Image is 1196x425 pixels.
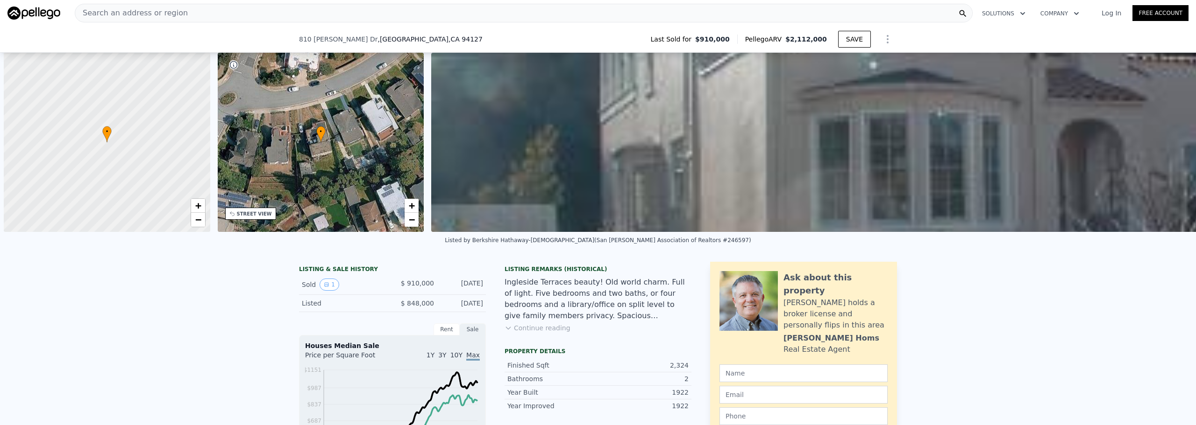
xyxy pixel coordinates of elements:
[445,237,751,244] div: Listed by Berkshire Hathaway-[DEMOGRAPHIC_DATA] (San [PERSON_NAME] Association of Realtors #246597)
[102,126,112,142] div: •
[307,401,321,408] tspan: $837
[783,333,879,344] div: [PERSON_NAME] Homs
[598,388,689,397] div: 1922
[237,210,272,217] div: STREET VIEW
[102,127,112,136] span: •
[505,348,691,355] div: Property details
[299,35,377,44] span: 810 [PERSON_NAME] Dr
[505,277,691,321] div: Ingleside Terraces beauty! Old world charm. Full of light. Five bedrooms and two baths, or four b...
[695,35,730,44] span: $910,000
[195,200,201,211] span: +
[401,279,434,287] span: $ 910,000
[409,214,415,225] span: −
[320,279,339,291] button: View historical data
[1132,5,1189,21] a: Free Account
[75,7,188,19] span: Search an address or region
[316,126,326,142] div: •
[448,35,483,43] span: , CA 94127
[783,297,888,331] div: [PERSON_NAME] holds a broker license and personally flips in this area
[305,341,480,350] div: Houses Median Sale
[507,401,598,411] div: Year Improved
[441,299,483,308] div: [DATE]
[302,299,385,308] div: Listed
[719,364,888,382] input: Name
[450,351,463,359] span: 10Y
[191,213,205,227] a: Zoom out
[7,7,60,20] img: Pellego
[302,279,385,291] div: Sold
[304,367,321,373] tspan: $1151
[651,35,696,44] span: Last Sold for
[783,271,888,297] div: Ask about this property
[307,385,321,391] tspan: $987
[409,200,415,211] span: +
[719,386,888,404] input: Email
[598,401,689,411] div: 1922
[438,351,446,359] span: 3Y
[505,265,691,273] div: Listing Remarks (Historical)
[405,213,419,227] a: Zoom out
[838,31,871,48] button: SAVE
[598,374,689,383] div: 2
[507,361,598,370] div: Finished Sqft
[307,418,321,424] tspan: $687
[427,351,434,359] span: 1Y
[401,300,434,307] span: $ 848,000
[598,361,689,370] div: 2,324
[785,35,827,43] span: $2,112,000
[1033,5,1087,22] button: Company
[507,374,598,383] div: Bathrooms
[405,199,419,213] a: Zoom in
[441,279,483,291] div: [DATE]
[745,35,786,44] span: Pellego ARV
[305,350,392,365] div: Price per Square Foot
[975,5,1033,22] button: Solutions
[434,323,460,335] div: Rent
[377,35,482,44] span: , [GEOGRAPHIC_DATA]
[195,214,201,225] span: −
[466,351,480,361] span: Max
[507,388,598,397] div: Year Built
[191,199,205,213] a: Zoom in
[460,323,486,335] div: Sale
[1090,8,1132,18] a: Log In
[719,407,888,425] input: Phone
[299,265,486,275] div: LISTING & SALE HISTORY
[878,30,897,49] button: Show Options
[505,323,570,333] button: Continue reading
[316,127,326,136] span: •
[783,344,850,355] div: Real Estate Agent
